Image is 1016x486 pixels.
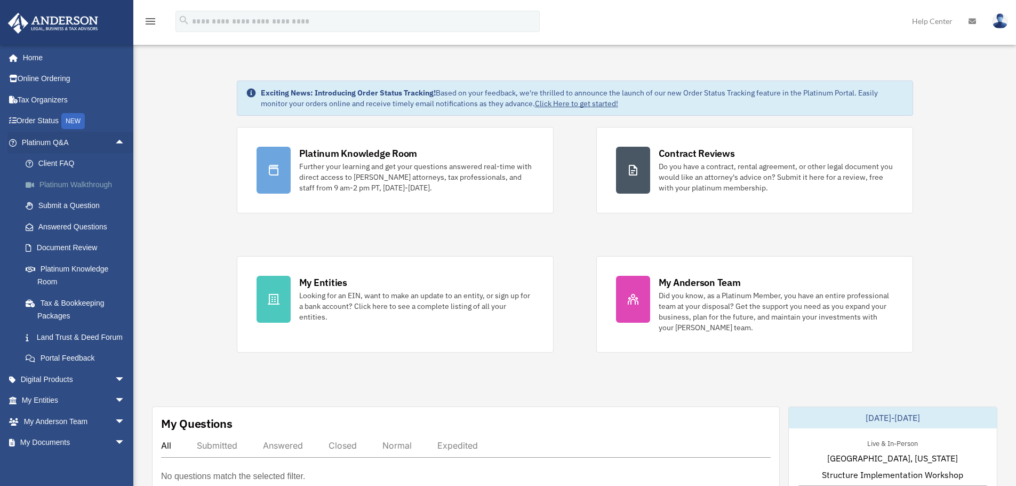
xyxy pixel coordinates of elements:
div: My Anderson Team [659,276,741,289]
div: Do you have a contract, rental agreement, or other legal document you would like an attorney's ad... [659,161,893,193]
div: NEW [61,113,85,129]
a: My Anderson Teamarrow_drop_down [7,411,141,432]
div: My Entities [299,276,347,289]
div: Did you know, as a Platinum Member, you have an entire professional team at your disposal? Get th... [659,290,893,333]
a: My Documentsarrow_drop_down [7,432,141,453]
div: Normal [382,440,412,451]
strong: Exciting News: Introducing Order Status Tracking! [261,88,436,98]
span: arrow_drop_up [115,132,136,154]
span: Structure Implementation Workshop [822,468,963,481]
p: No questions match the selected filter. [161,469,305,484]
div: All [161,440,171,451]
a: Home [7,47,136,68]
a: My Entitiesarrow_drop_down [7,390,141,411]
i: menu [144,15,157,28]
a: My Anderson Team Did you know, as a Platinum Member, you have an entire professional team at your... [596,256,913,353]
div: [DATE]-[DATE] [789,407,997,428]
a: Contract Reviews Do you have a contract, rental agreement, or other legal document you would like... [596,127,913,213]
a: Click Here to get started! [535,99,618,108]
a: Land Trust & Deed Forum [15,326,141,348]
span: [GEOGRAPHIC_DATA], [US_STATE] [827,452,958,465]
a: menu [144,19,157,28]
div: Live & In-Person [859,437,926,448]
a: Answered Questions [15,216,141,237]
a: Client FAQ [15,153,141,174]
a: Platinum Walkthrough [15,174,141,195]
a: Platinum Knowledge Room Further your learning and get your questions answered real-time with dire... [237,127,554,213]
div: Expedited [437,440,478,451]
a: Document Review [15,237,141,259]
div: Looking for an EIN, want to make an update to an entity, or sign up for a bank account? Click her... [299,290,534,322]
a: Portal Feedback [15,348,141,369]
div: Answered [263,440,303,451]
a: Digital Productsarrow_drop_down [7,369,141,390]
a: My Entities Looking for an EIN, want to make an update to an entity, or sign up for a bank accoun... [237,256,554,353]
a: Platinum Q&Aarrow_drop_up [7,132,141,153]
div: Contract Reviews [659,147,735,160]
span: arrow_drop_down [115,390,136,412]
div: My Questions [161,416,233,432]
div: Further your learning and get your questions answered real-time with direct access to [PERSON_NAM... [299,161,534,193]
span: arrow_drop_down [115,369,136,391]
div: Submitted [197,440,237,451]
span: arrow_drop_down [115,432,136,454]
i: search [178,14,190,26]
div: Based on your feedback, we're thrilled to announce the launch of our new Order Status Tracking fe... [261,87,904,109]
a: Platinum Knowledge Room [15,258,141,292]
a: Online Ordering [7,68,141,90]
div: Closed [329,440,357,451]
img: Anderson Advisors Platinum Portal [5,13,101,34]
a: Tax & Bookkeeping Packages [15,292,141,326]
img: User Pic [992,13,1008,29]
a: Order StatusNEW [7,110,141,132]
a: Submit a Question [15,195,141,217]
span: arrow_drop_down [115,411,136,433]
a: Tax Organizers [7,89,141,110]
div: Platinum Knowledge Room [299,147,418,160]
